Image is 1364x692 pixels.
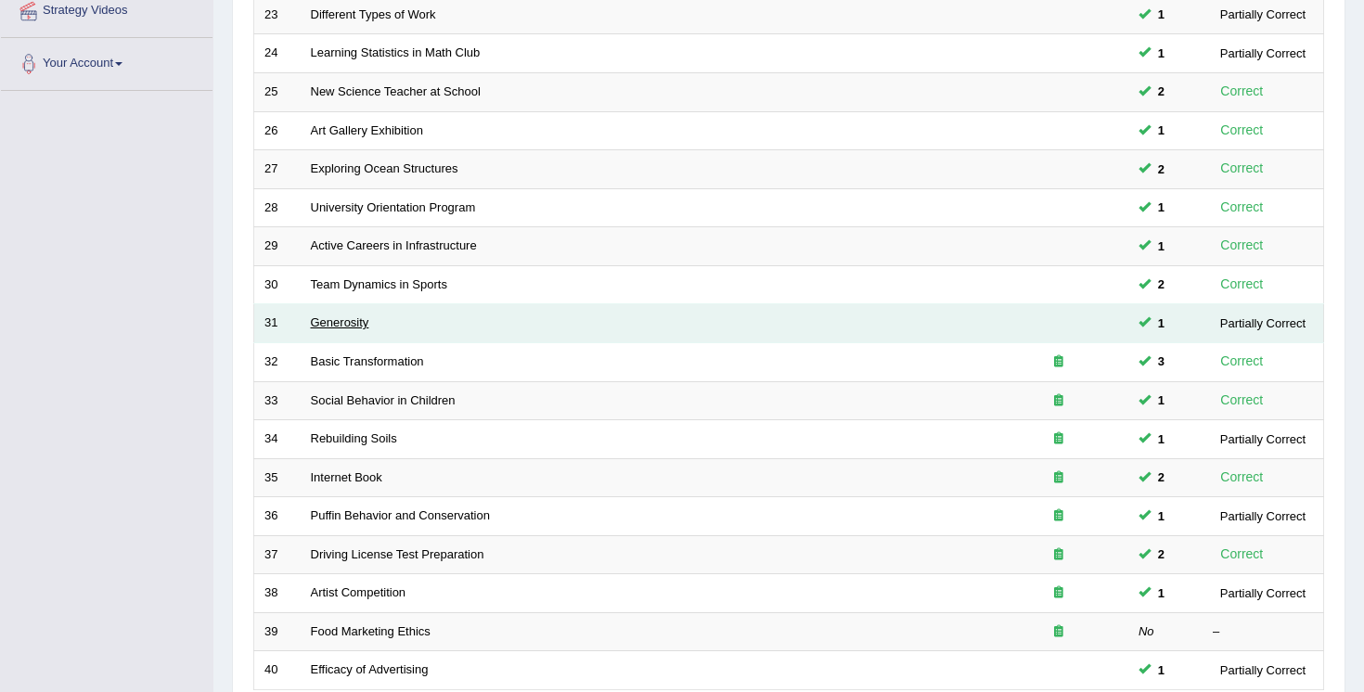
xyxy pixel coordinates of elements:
div: Partially Correct [1213,44,1313,63]
a: Basic Transformation [311,354,424,368]
td: 30 [254,265,301,304]
a: Rebuilding Soils [311,431,397,445]
td: 28 [254,188,301,227]
a: Exploring Ocean Structures [311,161,458,175]
div: Partially Correct [1213,583,1313,603]
a: University Orientation Program [311,200,476,214]
span: You can still take this question [1151,82,1172,101]
div: Correct [1213,81,1271,102]
td: 39 [254,612,301,651]
div: Partially Correct [1213,429,1313,449]
td: 27 [254,150,301,189]
span: You can still take this question [1151,5,1172,24]
div: Partially Correct [1213,660,1313,680]
a: Efficacy of Advertising [311,662,429,676]
div: Correct [1213,120,1271,141]
a: Driving License Test Preparation [311,547,484,561]
td: 26 [254,111,301,150]
td: 40 [254,651,301,690]
a: Active Careers in Infrastructure [311,238,477,252]
div: Correct [1213,274,1271,295]
span: You can still take this question [1151,160,1172,179]
div: Correct [1213,158,1271,179]
td: 33 [254,381,301,420]
td: 37 [254,535,301,574]
div: Exam occurring question [999,430,1118,448]
span: You can still take this question [1151,352,1172,371]
td: 24 [254,34,301,73]
span: You can still take this question [1151,468,1172,487]
div: Correct [1213,235,1271,256]
a: New Science Teacher at School [311,84,481,98]
span: You can still take this question [1151,314,1172,333]
span: You can still take this question [1151,121,1172,140]
span: You can still take this question [1151,198,1172,217]
span: You can still take this question [1151,506,1172,526]
a: Puffin Behavior and Conservation [311,508,490,522]
div: Correct [1213,544,1271,565]
a: Food Marketing Ethics [311,624,431,638]
span: You can still take this question [1151,660,1172,680]
a: Learning Statistics in Math Club [311,45,481,59]
td: 29 [254,227,301,266]
div: Correct [1213,467,1271,488]
a: Artist Competition [311,585,406,599]
div: Exam occurring question [999,546,1118,564]
td: 25 [254,73,301,112]
div: Correct [1213,197,1271,218]
a: Generosity [311,315,369,329]
div: Exam occurring question [999,392,1118,410]
div: Exam occurring question [999,353,1118,371]
span: You can still take this question [1151,391,1172,410]
div: Correct [1213,390,1271,411]
div: Exam occurring question [999,469,1118,487]
a: Team Dynamics in Sports [311,277,447,291]
em: No [1139,624,1154,638]
span: You can still take this question [1151,545,1172,564]
td: 36 [254,497,301,536]
td: 32 [254,342,301,381]
span: You can still take this question [1151,44,1172,63]
span: You can still take this question [1151,583,1172,603]
span: You can still take this question [1151,429,1172,449]
a: Internet Book [311,470,382,484]
a: Your Account [1,38,212,84]
div: Exam occurring question [999,507,1118,525]
div: Exam occurring question [999,584,1118,602]
td: 34 [254,420,301,459]
td: 35 [254,458,301,497]
a: Different Types of Work [311,7,436,21]
td: 38 [254,574,301,613]
td: 31 [254,304,301,343]
a: Social Behavior in Children [311,393,456,407]
a: Art Gallery Exhibition [311,123,423,137]
div: Partially Correct [1213,314,1313,333]
div: Correct [1213,351,1271,372]
span: You can still take this question [1151,275,1172,294]
div: Exam occurring question [999,623,1118,641]
span: You can still take this question [1151,237,1172,256]
div: – [1213,623,1313,641]
div: Partially Correct [1213,5,1313,24]
div: Partially Correct [1213,506,1313,526]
